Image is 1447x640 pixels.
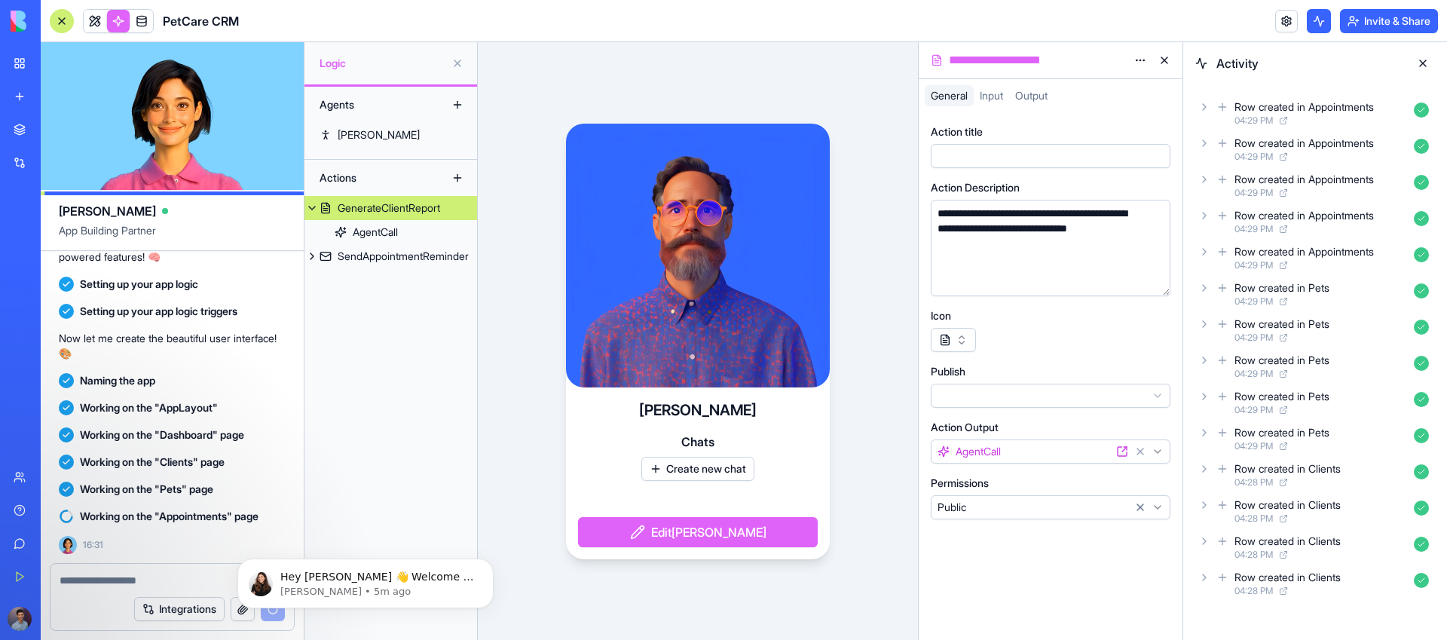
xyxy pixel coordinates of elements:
span: 04:29 PM [1234,296,1273,308]
div: Row created in Pets [1234,353,1329,368]
span: 04:28 PM [1234,549,1273,561]
button: Invite & Share [1340,9,1438,33]
label: Action title [931,124,983,139]
div: GenerateClientReport [338,201,440,216]
label: Permissions [931,476,989,491]
div: Row created in Pets [1234,425,1329,440]
span: 04:29 PM [1234,259,1273,271]
div: SendAppointmentReminder [338,249,469,264]
button: Integrations [134,597,225,621]
span: Setting up your app logic [80,277,198,292]
span: Working on the "Clients" page [80,455,225,470]
button: Edit[PERSON_NAME] [578,517,818,547]
span: Working on the "Pets" page [80,482,213,497]
a: [PERSON_NAME] [304,123,477,147]
div: [PERSON_NAME] [338,127,420,142]
span: Working on the "Dashboard" page [80,427,244,442]
span: Naming the app [80,373,155,388]
span: 04:29 PM [1234,115,1273,127]
span: Logic [320,56,445,71]
img: logo [11,11,104,32]
div: Row created in Pets [1234,280,1329,296]
div: Row created in Pets [1234,389,1329,404]
label: Action Description [931,180,1020,195]
span: 04:29 PM [1234,151,1273,163]
span: App Building Partner [59,223,286,250]
span: Activity [1216,54,1402,72]
span: Input [980,89,1003,102]
span: General [931,89,968,102]
div: Actions [312,166,433,190]
div: Row created in Clients [1234,534,1341,549]
span: 04:29 PM [1234,404,1273,416]
span: 04:28 PM [1234,585,1273,597]
div: Row created in Appointments [1234,244,1374,259]
span: 04:28 PM [1234,513,1273,525]
div: Row created in Appointments [1234,100,1374,115]
span: 04:29 PM [1234,187,1273,199]
a: SendAppointmentReminder [304,244,477,268]
div: Row created in Appointments [1234,208,1374,223]
div: Row created in Clients [1234,498,1341,513]
label: Publish [931,364,965,379]
span: PetCare CRM [163,12,239,30]
img: ACg8ocKlVYRS_y-yl2RoHBstpmPUNt-69CkxXwP-Qkxc36HFWAdR3-BK=s96-c [8,607,32,631]
span: 04:29 PM [1234,332,1273,344]
a: GenerateClientReport [304,196,477,220]
div: Row created in Clients [1234,461,1341,476]
span: 04:29 PM [1234,440,1273,452]
span: 04:29 PM [1234,223,1273,235]
span: [PERSON_NAME] [59,202,156,220]
label: Icon [931,308,951,323]
span: Chats [681,433,714,451]
span: Working on the "AppLayout" [80,400,218,415]
img: Ella_00000_wcx2te.png [59,536,77,554]
span: 04:29 PM [1234,368,1273,380]
div: Agents [312,93,433,117]
div: Row created in Pets [1234,317,1329,332]
span: Setting up your app logic triggers [80,304,237,319]
label: Action Output [931,420,999,435]
p: Now let me create the beautiful user interface! 🎨 [59,331,286,361]
iframe: Intercom notifications message [215,527,516,632]
span: 16:31 [83,539,103,551]
a: AgentCall [304,220,477,244]
div: AgentCall [353,225,398,240]
div: Row created in Appointments [1234,172,1374,187]
button: Create new chat [641,457,754,481]
span: Output [1015,89,1048,102]
h4: [PERSON_NAME] [639,400,757,421]
div: Row created in Appointments [1234,136,1374,151]
span: 04:28 PM [1234,476,1273,488]
span: Working on the "Appointments" page [80,509,259,524]
div: Row created in Clients [1234,570,1341,585]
